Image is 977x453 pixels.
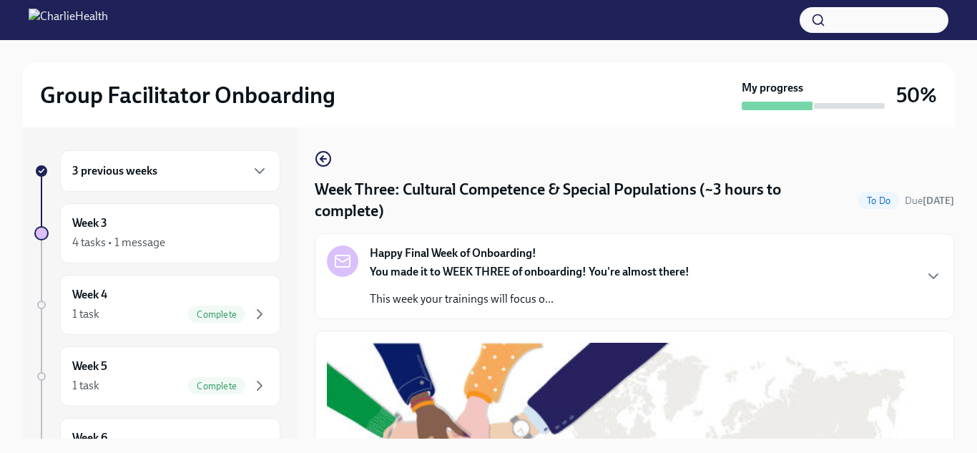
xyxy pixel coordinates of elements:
[905,194,954,208] span: October 13th, 2025 10:00
[858,195,899,206] span: To Do
[370,265,689,278] strong: You made it to WEEK THREE of onboarding! You're almost there!
[72,235,165,250] div: 4 tasks • 1 message
[34,346,280,406] a: Week 51 taskComplete
[72,430,107,446] h6: Week 6
[72,359,107,374] h6: Week 5
[72,215,107,231] h6: Week 3
[40,81,335,109] h2: Group Facilitator Onboarding
[923,195,954,207] strong: [DATE]
[72,378,99,394] div: 1 task
[72,306,99,322] div: 1 task
[72,163,157,179] h6: 3 previous weeks
[34,203,280,263] a: Week 34 tasks • 1 message
[370,245,536,261] strong: Happy Final Week of Onboarding!
[72,287,107,303] h6: Week 4
[188,309,245,320] span: Complete
[896,82,937,108] h3: 50%
[29,9,108,31] img: CharlieHealth
[188,381,245,391] span: Complete
[905,195,954,207] span: Due
[370,291,689,307] p: This week your trainings will focus o...
[742,80,803,96] strong: My progress
[34,275,280,335] a: Week 41 taskComplete
[315,179,853,222] h4: Week Three: Cultural Competence & Special Populations (~3 hours to complete)
[60,150,280,192] div: 3 previous weeks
